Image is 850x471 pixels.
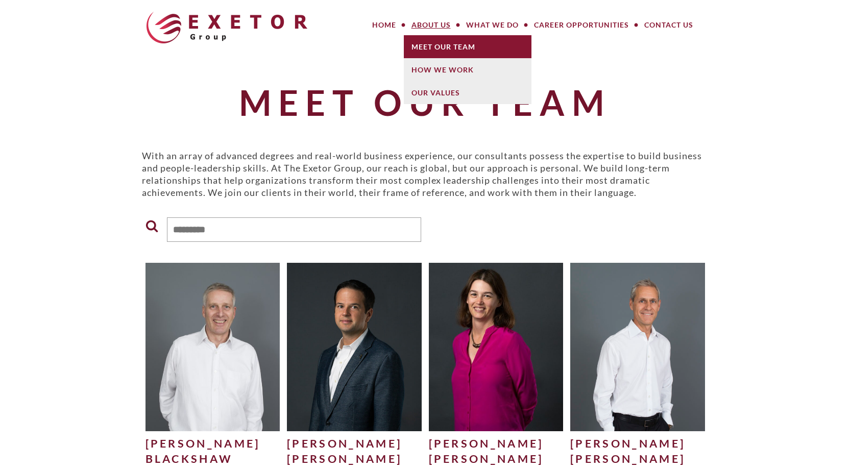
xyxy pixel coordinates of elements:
[404,81,531,104] a: Our Values
[404,15,458,35] a: About Us
[287,436,422,451] div: [PERSON_NAME]
[287,451,422,466] div: [PERSON_NAME]
[147,12,307,43] img: The Exetor Group
[365,15,404,35] a: Home
[145,263,280,431] img: Dave-Blackshaw-for-website2-500x625.jpg
[404,58,531,81] a: How We Work
[526,15,637,35] a: Career Opportunities
[570,451,705,466] div: [PERSON_NAME]
[570,263,705,431] img: Craig-Mitchell-Website-500x625.jpg
[142,83,709,121] h1: Meet Our Team
[404,35,531,58] a: Meet Our Team
[458,15,526,35] a: What We Do
[145,436,280,451] div: [PERSON_NAME]
[145,451,280,466] div: Blackshaw
[429,436,564,451] div: [PERSON_NAME]
[570,436,705,451] div: [PERSON_NAME]
[637,15,701,35] a: Contact Us
[287,263,422,431] img: Philipp-Ebert_edited-1-500x625.jpg
[142,150,709,199] p: With an array of advanced degrees and real-world business experience, our consultants possess the...
[429,451,564,466] div: [PERSON_NAME]
[429,263,564,431] img: Julie-H-500x625.jpg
